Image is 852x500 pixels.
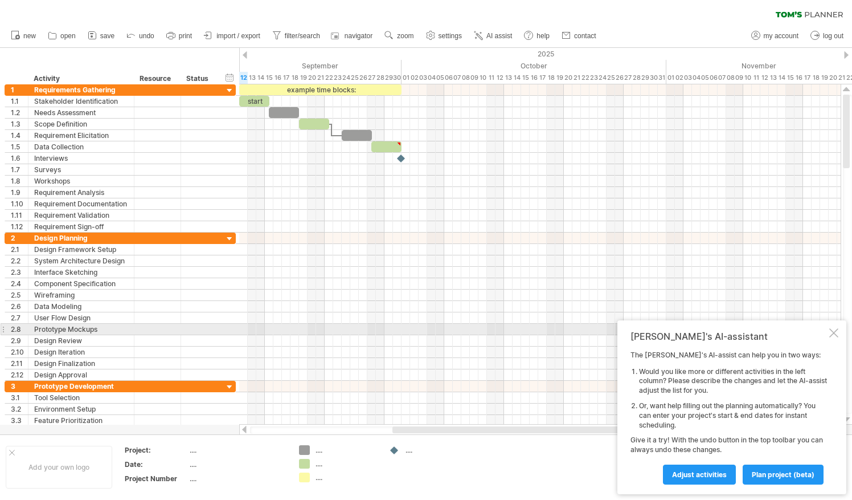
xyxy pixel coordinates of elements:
[34,392,128,403] div: Tool Selection
[607,72,615,84] div: Saturday, 25 October 2025
[11,415,28,426] div: 3.3
[641,72,649,84] div: Wednesday, 29 October 2025
[34,96,128,107] div: Stakeholder Identification
[11,301,28,312] div: 2.6
[256,72,265,84] div: Sunday, 14 September 2025
[521,29,553,43] a: help
[190,460,285,469] div: ....
[34,153,128,164] div: Interviews
[11,290,28,300] div: 2.5
[598,72,607,84] div: Friday, 24 October 2025
[45,29,79,43] a: open
[402,60,666,72] div: October 2025
[11,198,28,209] div: 1.10
[125,460,187,469] div: Date:
[572,72,581,84] div: Tuesday, 21 October 2025
[34,244,128,255] div: Design Framework Setup
[34,290,128,300] div: Wireframing
[163,29,195,43] a: print
[316,459,378,469] div: ....
[350,72,359,84] div: Thursday, 25 September 2025
[265,72,273,84] div: Monday, 15 September 2025
[423,29,465,43] a: settings
[333,72,342,84] div: Tuesday, 23 September 2025
[384,72,393,84] div: Monday, 29 September 2025
[34,324,128,335] div: Prototype Mockups
[11,153,28,164] div: 1.6
[470,72,478,84] div: Thursday, 9 October 2025
[125,445,187,455] div: Project:
[367,72,376,84] div: Saturday, 27 September 2025
[11,244,28,255] div: 2.1
[461,72,470,84] div: Wednesday, 8 October 2025
[675,72,683,84] div: Sunday, 2 November 2025
[764,32,798,40] span: my account
[34,107,128,118] div: Needs Assessment
[34,130,128,141] div: Requirement Elicitation
[100,32,114,40] span: save
[444,72,453,84] div: Monday, 6 October 2025
[239,84,402,95] div: example time blocks:
[179,32,192,40] span: print
[34,358,128,369] div: Design Finalization
[34,415,128,426] div: Feature Prioritization
[269,29,323,43] a: filter/search
[823,32,843,40] span: log out
[530,72,538,84] div: Thursday, 16 October 2025
[453,72,461,84] div: Tuesday, 7 October 2025
[487,72,495,84] div: Saturday, 11 October 2025
[718,72,726,84] div: Friday, 7 November 2025
[471,29,515,43] a: AI assist
[186,73,211,84] div: Status
[11,381,28,392] div: 3
[632,72,641,84] div: Tuesday, 28 October 2025
[239,72,248,84] div: Friday, 12 September 2025
[405,445,468,455] div: ....
[11,369,28,380] div: 2.12
[11,84,28,95] div: 1
[190,474,285,483] div: ....
[427,72,436,84] div: Saturday, 4 October 2025
[639,367,827,396] li: Would you like more or different activities in the left column? Please describe the changes and l...
[547,72,555,84] div: Saturday, 18 October 2025
[794,72,803,84] div: Sunday, 16 November 2025
[34,312,128,323] div: User Flow Design
[216,32,260,40] span: import / export
[752,72,760,84] div: Tuesday, 11 November 2025
[11,267,28,278] div: 2.3
[34,164,128,175] div: Surveys
[726,72,735,84] div: Saturday, 8 November 2025
[536,32,550,40] span: help
[486,32,512,40] span: AI assist
[299,72,308,84] div: Friday, 19 September 2025
[683,72,692,84] div: Monday, 3 November 2025
[748,29,802,43] a: my account
[692,72,701,84] div: Tuesday, 4 November 2025
[11,130,28,141] div: 1.4
[8,29,39,43] a: new
[34,278,128,289] div: Component Specification
[564,72,572,84] div: Monday, 20 October 2025
[829,72,837,84] div: Thursday, 20 November 2025
[760,72,769,84] div: Wednesday, 12 November 2025
[11,255,28,266] div: 2.2
[34,119,128,129] div: Scope Definition
[140,73,174,84] div: Resource
[812,72,820,84] div: Tuesday, 18 November 2025
[6,446,112,489] div: Add your own logo
[672,470,727,479] span: Adjust activities
[513,72,521,84] div: Tuesday, 14 October 2025
[574,32,596,40] span: contact
[735,72,743,84] div: Sunday, 9 November 2025
[316,473,378,482] div: ....
[11,233,28,243] div: 2
[248,72,256,84] div: Saturday, 13 September 2025
[34,84,128,95] div: Requirements Gathering
[666,72,675,84] div: Saturday, 1 November 2025
[820,72,829,84] div: Wednesday, 19 November 2025
[589,72,598,84] div: Thursday, 23 October 2025
[663,465,736,485] a: Adjust activities
[34,233,128,243] div: Design Planning
[701,72,709,84] div: Wednesday, 5 November 2025
[316,445,378,455] div: ....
